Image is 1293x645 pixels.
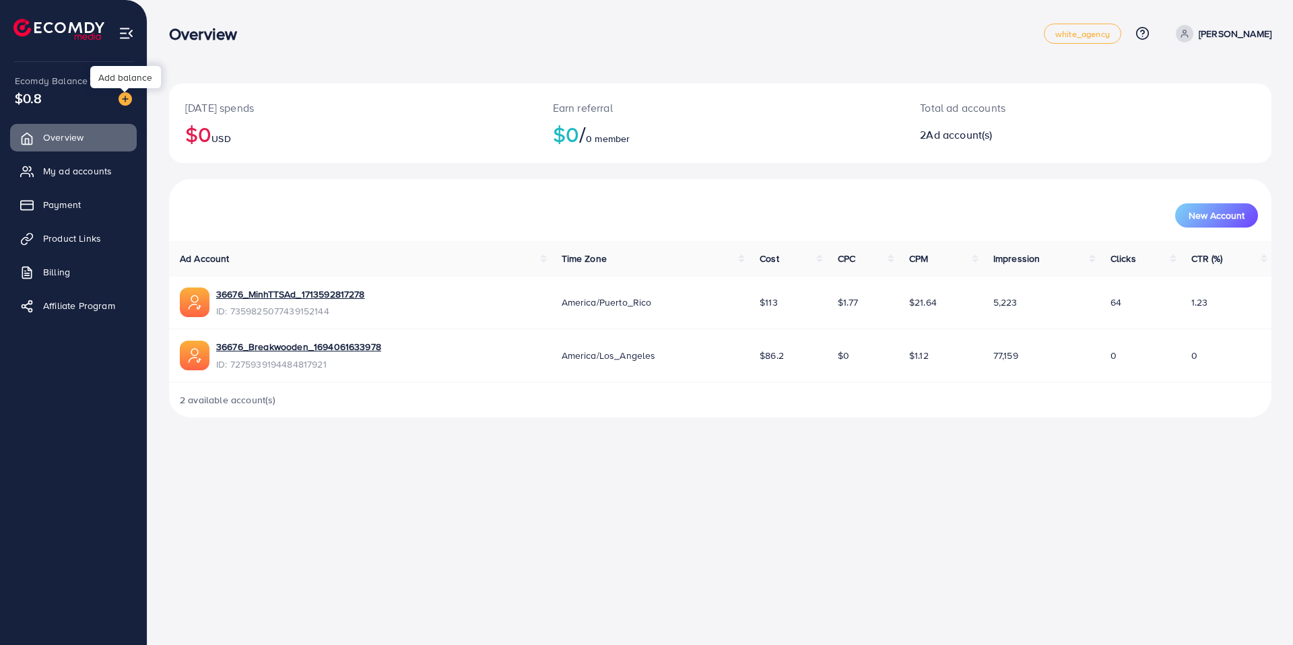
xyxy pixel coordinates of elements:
span: Payment [43,198,81,211]
img: ic-ads-acc.e4c84228.svg [180,287,209,317]
span: $1.77 [838,296,858,309]
a: Payment [10,191,137,218]
span: 0 member [586,132,630,145]
span: CPM [909,252,928,265]
span: $21.64 [909,296,937,309]
a: 36676_MinhTTSAd_1713592817278 [216,287,365,301]
h3: Overview [169,24,248,44]
a: Billing [10,259,137,285]
span: USD [211,132,230,145]
span: / [579,118,586,149]
a: white_agency [1044,24,1121,44]
span: 77,159 [993,349,1018,362]
span: America/Puerto_Rico [562,296,652,309]
span: Overview [43,131,84,144]
span: CPC [838,252,855,265]
h2: $0 [553,121,888,147]
div: Add balance [90,66,161,88]
span: $0 [838,349,849,362]
img: ic-ads-acc.e4c84228.svg [180,341,209,370]
span: 64 [1110,296,1121,309]
img: menu [119,26,134,41]
p: Earn referral [553,100,888,116]
h2: 2 [920,129,1163,141]
a: Affiliate Program [10,292,137,319]
span: 0 [1191,349,1197,362]
h2: $0 [185,121,521,147]
img: image [119,92,132,106]
span: white_agency [1055,30,1110,38]
span: America/Los_Angeles [562,349,656,362]
a: My ad accounts [10,158,137,184]
span: $113 [760,296,778,309]
span: Billing [43,265,70,279]
span: $0.8 [15,88,42,108]
a: Overview [10,124,137,151]
a: Product Links [10,225,137,252]
span: Time Zone [562,252,607,265]
iframe: Chat [1236,584,1283,635]
span: Ecomdy Balance [15,74,88,88]
span: CTR (%) [1191,252,1223,265]
span: $86.2 [760,349,784,362]
p: [DATE] spends [185,100,521,116]
span: 1.23 [1191,296,1208,309]
p: [PERSON_NAME] [1199,26,1271,42]
button: New Account [1175,203,1258,228]
span: Ad Account [180,252,230,265]
span: New Account [1189,211,1245,220]
span: Ad account(s) [926,127,992,142]
span: Impression [993,252,1040,265]
span: $1.12 [909,349,929,362]
p: Total ad accounts [920,100,1163,116]
span: ID: 7359825077439152144 [216,304,365,318]
span: 5,223 [993,296,1018,309]
span: My ad accounts [43,164,112,178]
span: Product Links [43,232,101,245]
span: ID: 7275939194484817921 [216,358,381,371]
img: logo [13,19,104,40]
a: [PERSON_NAME] [1170,25,1271,42]
span: 0 [1110,349,1117,362]
a: 36676_Breakwooden_1694061633978 [216,340,381,353]
span: 2 available account(s) [180,393,276,407]
span: Affiliate Program [43,299,115,312]
span: Cost [760,252,779,265]
span: Clicks [1110,252,1136,265]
